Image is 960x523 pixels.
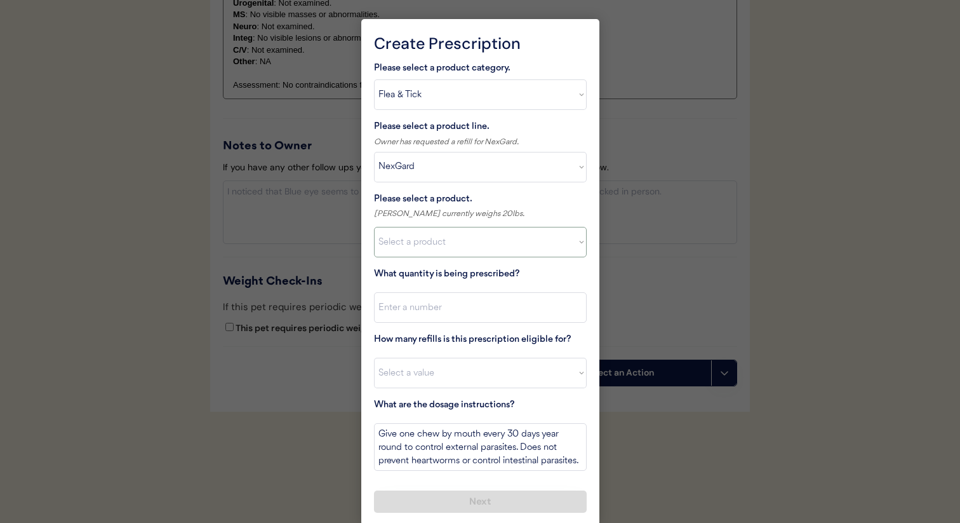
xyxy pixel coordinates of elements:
[374,491,587,513] button: Next
[374,398,587,414] div: What are the dosage instructions?
[374,61,587,77] div: Please select a product category.
[374,119,519,135] div: Please select a product line.
[374,192,587,208] div: Please select a product.
[374,32,587,56] div: Create Prescription
[374,332,587,348] div: How many refills is this prescription eligible for?
[374,267,587,283] div: What quantity is being prescribed?
[374,292,587,323] input: Enter a number
[374,135,519,149] div: Owner has requested a refill for NexGard.
[374,207,587,221] div: [PERSON_NAME] currently weighs 20lbs.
